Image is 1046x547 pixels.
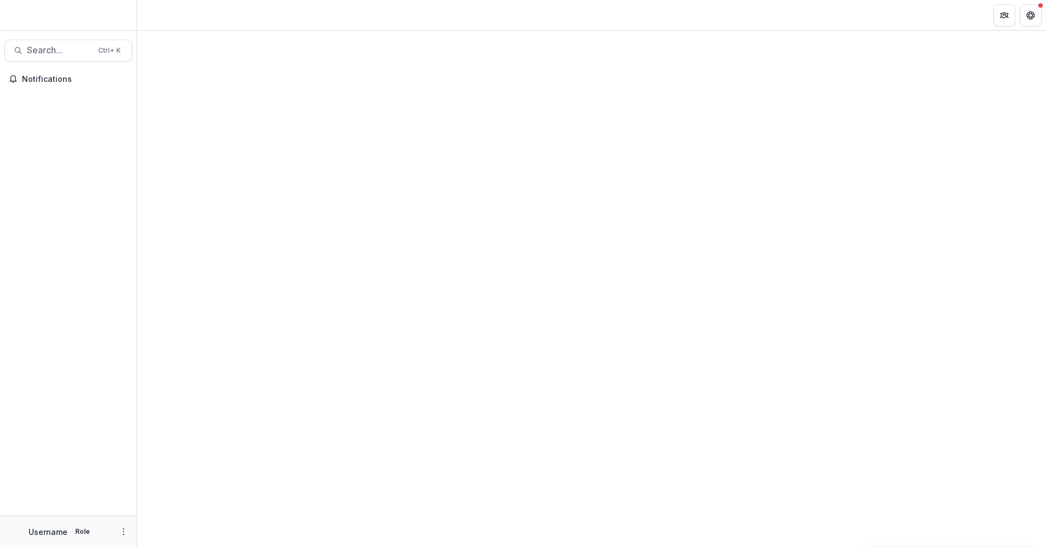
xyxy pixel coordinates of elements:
span: Notifications [22,75,128,84]
button: Partners [993,4,1015,26]
nav: breadcrumb [142,7,188,23]
p: Username [29,526,68,538]
p: Role [72,527,93,537]
button: Search... [4,40,132,62]
button: Notifications [4,70,132,88]
div: Ctrl + K [96,44,123,57]
span: Search... [27,45,92,55]
button: More [117,525,130,538]
button: Get Help [1020,4,1042,26]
